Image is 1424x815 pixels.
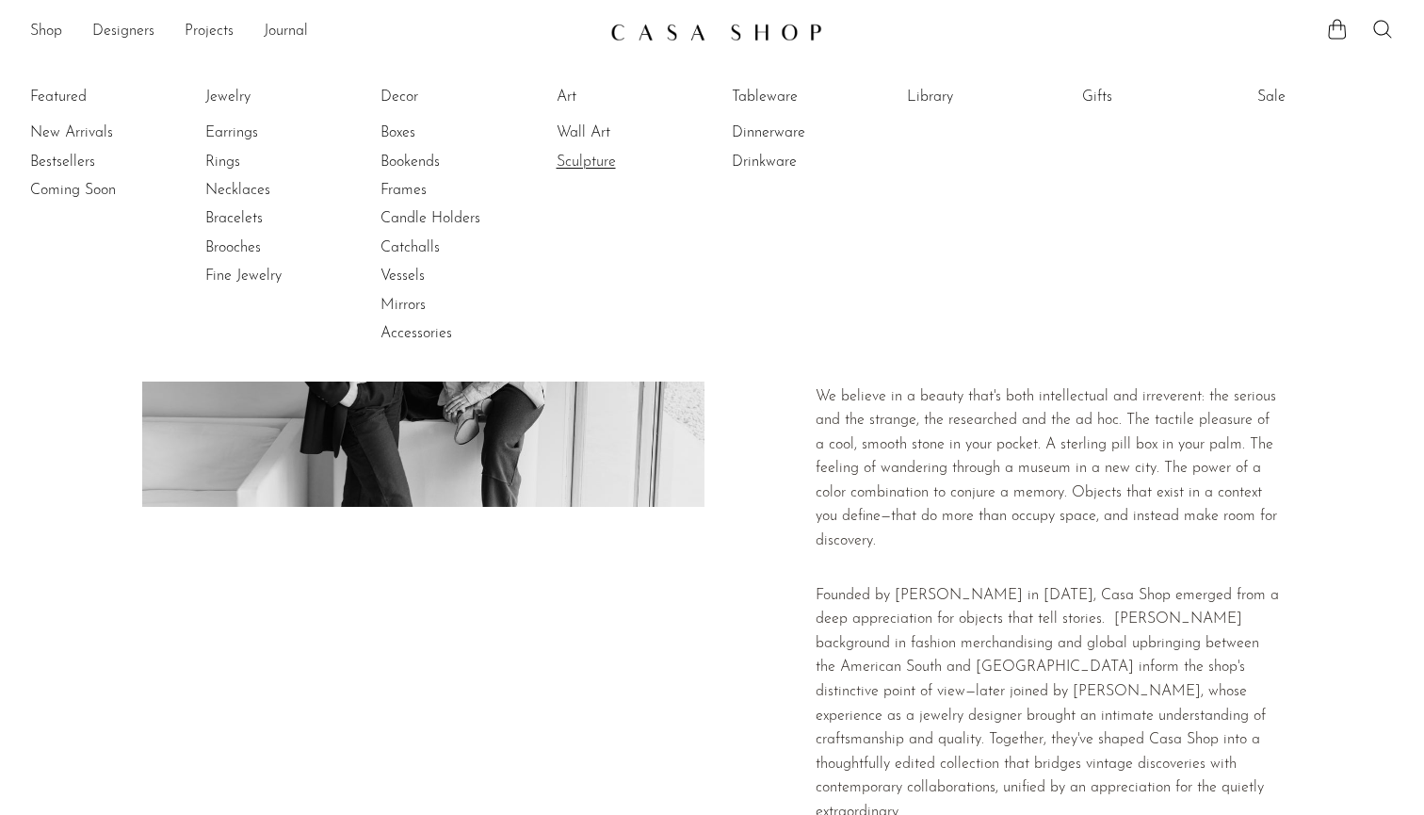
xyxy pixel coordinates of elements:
a: Frames [380,180,522,201]
a: Fine Jewelry [205,266,347,286]
a: Coming Soon [30,180,171,201]
a: Shop [30,20,62,44]
a: Catchalls [380,237,522,258]
a: Projects [185,20,234,44]
a: New Arrivals [30,122,171,143]
ul: Library [907,83,1048,119]
a: Library [907,87,1048,107]
a: Vessels [380,266,522,286]
a: Wall Art [557,122,698,143]
ul: Art [557,83,698,176]
a: Gifts [1082,87,1223,107]
a: Art [557,87,698,107]
a: Journal [264,20,308,44]
a: Rings [205,152,347,172]
a: Mirrors [380,295,522,316]
ul: Gifts [1082,83,1223,119]
a: Accessories [380,323,522,344]
a: Dinnerware [732,122,873,143]
a: Drinkware [732,152,873,172]
a: Bookends [380,152,522,172]
a: Bestsellers [30,152,171,172]
ul: Featured [30,119,171,204]
a: Boxes [380,122,522,143]
a: Sale [1257,87,1399,107]
a: Candle Holders [380,208,522,229]
ul: Tableware [732,83,873,176]
a: Tableware [732,87,873,107]
ul: Decor [380,83,522,349]
ul: NEW HEADER MENU [30,16,595,48]
a: Jewelry [205,87,347,107]
ul: Jewelry [205,83,347,291]
a: Designers [92,20,154,44]
a: Brooches [205,237,347,258]
ul: Sale [1257,83,1399,119]
a: Bracelets [205,208,347,229]
a: Earrings [205,122,347,143]
a: Decor [380,87,522,107]
p: We believe in a beauty that's both intellectual and irreverent: the serious and the strange, the ... [816,385,1282,554]
a: Sculpture [557,152,698,172]
nav: Desktop navigation [30,16,595,48]
a: Necklaces [205,180,347,201]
